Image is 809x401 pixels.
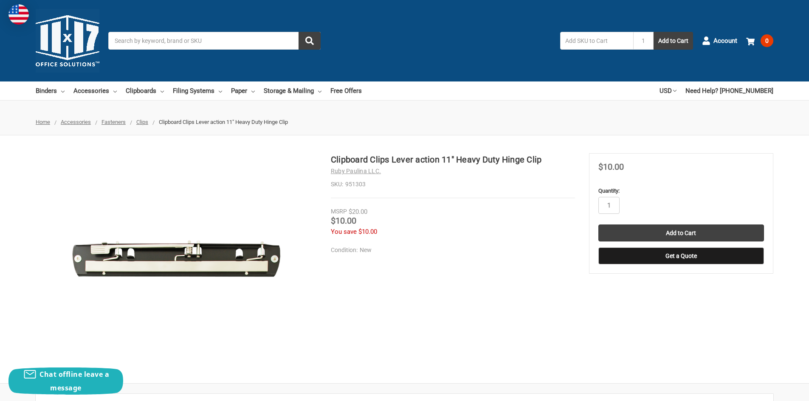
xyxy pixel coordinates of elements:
a: Account [702,30,737,52]
a: Free Offers [330,81,362,100]
span: 0 [761,34,773,47]
a: USD [660,81,677,100]
dt: SKU: [331,180,343,189]
span: $10.00 [358,228,377,236]
span: $10.00 [598,162,624,172]
img: Clipboard Clips Lever action 11" Heavy Duty Hinge Clip [70,153,282,365]
a: Clipboards [126,81,164,100]
div: MSRP [331,207,347,216]
input: Add to Cart [598,224,764,241]
a: Accessories [73,81,117,100]
a: Ruby Paulina LLC. [331,168,381,174]
h1: Clipboard Clips Lever action 11" Heavy Duty Hinge Clip [331,153,575,166]
button: Chat offline leave a message [8,367,123,395]
span: Clipboard Clips Lever action 11" Heavy Duty Hinge Clip [159,119,288,125]
span: Chat offline leave a message [39,370,109,393]
dd: New [331,246,571,255]
a: Need Help? [PHONE_NUMBER] [685,81,773,100]
a: Binders [36,81,65,100]
a: Paper [231,81,255,100]
button: Add to Cart [654,32,693,50]
img: duty and tax information for United States [8,4,29,25]
a: Clips [136,119,148,125]
span: You save [331,228,357,236]
span: $20.00 [349,208,367,216]
a: Home [36,119,50,125]
button: Get a Quote [598,247,764,264]
span: $10.00 [331,216,356,226]
span: Account [713,36,737,46]
a: Accessories [61,119,91,125]
a: Storage & Mailing [264,81,321,100]
a: Fasteners [101,119,126,125]
dd: 951303 [331,180,575,189]
a: Filing Systems [173,81,222,100]
input: Search by keyword, brand or SKU [108,32,321,50]
a: 0 [746,30,773,52]
dt: Condition: [331,246,358,255]
input: Add SKU to Cart [560,32,633,50]
label: Quantity: [598,187,764,195]
img: 11x17.com [36,9,99,73]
